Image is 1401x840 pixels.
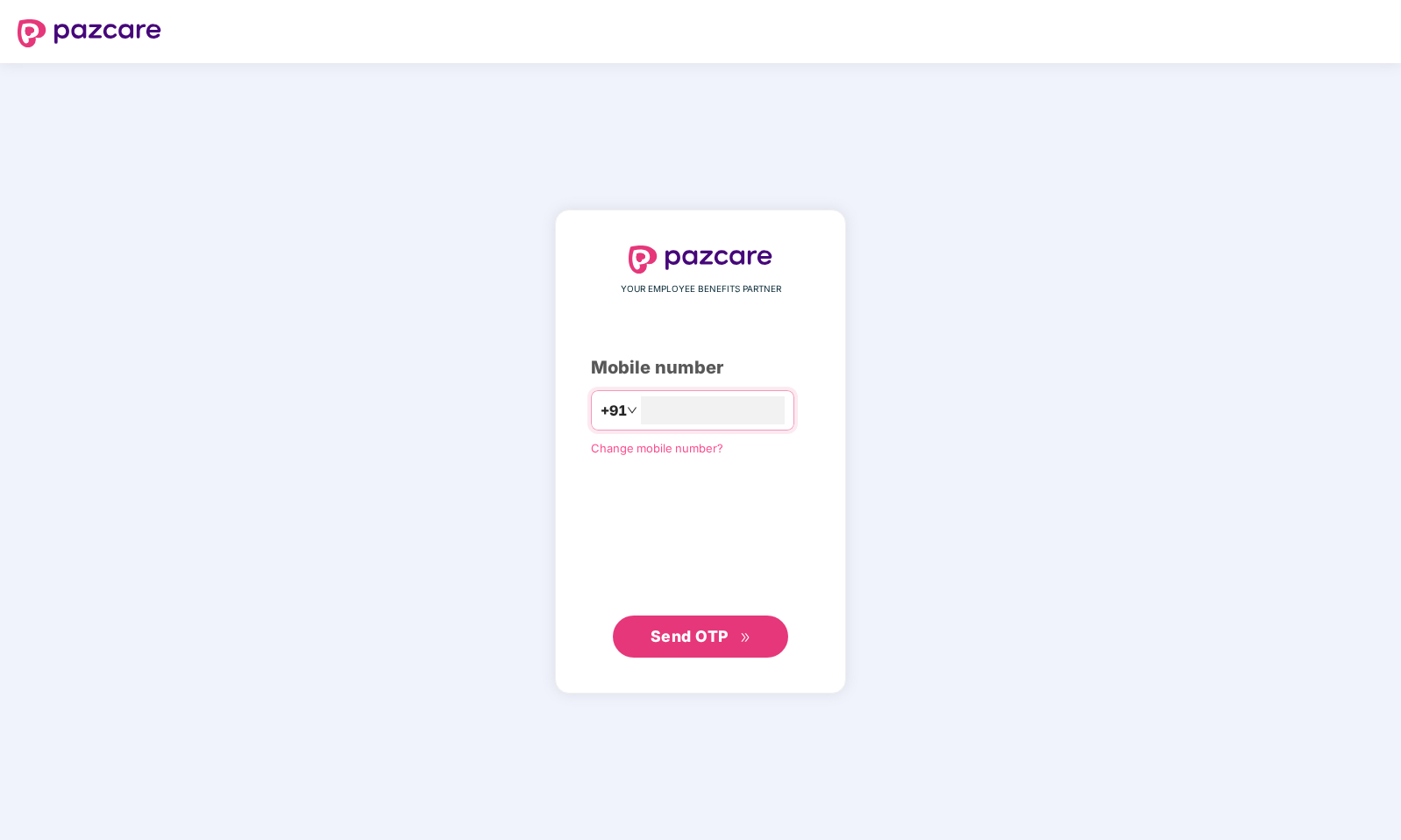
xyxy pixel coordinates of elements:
span: down [627,405,637,416]
div: Mobile number [591,354,810,381]
span: double-right [740,632,751,644]
span: Send OTP [651,627,729,645]
img: logo [18,19,161,47]
button: Send OTPdouble-right [613,616,788,658]
span: YOUR EMPLOYEE BENEFITS PARTNER [621,282,781,296]
img: logo [629,246,772,274]
a: Change mobile number? [591,441,723,455]
span: +91 [601,400,627,422]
